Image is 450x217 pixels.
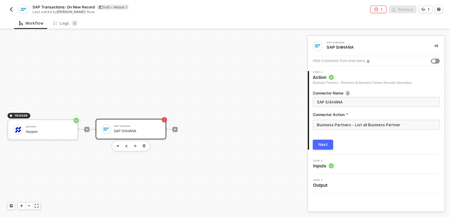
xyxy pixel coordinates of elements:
div: Step 2Inputs [308,160,445,169]
div: Step 1Action Business Partners - Retrieves all Business Partner Records InformationConnector Name... [308,71,445,150]
label: Connector Action [313,112,440,117]
div: SAP S/4HANA [327,41,420,44]
span: icon-settings [437,7,441,11]
button: 1 [370,6,387,13]
img: icon [15,127,21,133]
div: Swypex [26,130,72,134]
button: Next [313,140,333,150]
button: edit-cred [114,142,122,150]
img: icon-info [345,91,350,96]
button: edit-cred [123,142,130,150]
input: Connector Action [313,120,440,130]
span: Inputs [313,163,334,169]
div: Workflow [19,21,43,26]
img: edit-cred [117,145,119,147]
img: copy-block [134,145,137,147]
span: icon-collapse-right [434,44,438,48]
input: Enter description [317,99,434,105]
span: Step 1 [313,71,412,74]
button: Release [389,6,416,13]
label: Connector Name [313,90,440,96]
span: [PERSON_NAME] [57,10,85,14]
span: icon-play [9,114,13,118]
span: icon-play [85,128,89,131]
span: TRIGGER [14,113,28,118]
button: back [7,6,15,13]
span: icon-versioning [422,7,425,11]
div: SAP S/4HANA [114,125,161,128]
span: icon-minus [27,204,31,208]
div: 1 [428,7,430,12]
div: Hide Connector from end-users [313,58,365,64]
span: icon-edit [98,5,102,9]
button: copy-block [132,142,139,150]
span: icon-expand [35,204,38,208]
div: Last edited by - Now [32,10,224,14]
span: SAP Transactions: On New Record [32,4,95,10]
div: 1 [381,7,382,12]
img: icon [103,126,109,132]
span: icon-error-page [374,7,378,11]
span: icon-play [20,204,23,208]
div: Swypex [26,126,72,128]
img: integration-icon [315,43,321,49]
div: SAP S/4HANA [114,129,161,133]
sup: 0 [72,20,78,27]
img: edit-cred [125,145,128,147]
span: icon-success-page [74,118,79,123]
img: icon-info [366,60,370,63]
span: Output [313,182,330,188]
span: Action [313,74,412,80]
img: back [9,7,14,12]
div: Logs [53,20,78,27]
div: Next [318,142,328,147]
span: Step 3 [313,179,330,181]
img: integration-icon [21,7,26,12]
div: Business Partners - Retrieves all Business Partner Records Information [313,80,412,85]
div: Draft • Version 1 [97,5,128,10]
span: icon-play [173,128,177,131]
span: icon-error-page [162,117,167,122]
div: SAP S/4HANA [327,45,424,50]
span: Step 2 [313,160,334,162]
button: 1 [419,6,432,13]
